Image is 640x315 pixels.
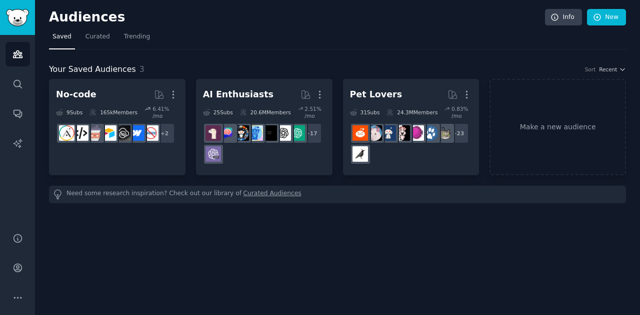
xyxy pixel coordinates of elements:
[599,66,626,73] button: Recent
[352,146,368,162] img: birding
[59,125,74,141] img: Adalo
[240,105,291,119] div: 20.6M Members
[52,32,71,41] span: Saved
[233,125,249,141] img: aiArt
[49,186,626,203] div: Need some research inspiration? Check out our library of
[451,105,472,119] div: 0.83 % /mo
[101,125,116,141] img: Airtable
[352,125,368,141] img: BeardedDragons
[129,125,144,141] img: webflow
[448,123,469,144] div: + 23
[275,125,291,141] img: OpenAI
[124,32,150,41] span: Trending
[87,125,102,141] img: nocodelowcode
[56,88,96,101] div: No-code
[143,125,158,141] img: nocode
[599,66,617,73] span: Recent
[304,105,325,119] div: 2.51 % /mo
[89,105,137,119] div: 165k Members
[422,125,438,141] img: dogs
[350,88,402,101] div: Pet Lovers
[115,125,130,141] img: NoCodeSaaS
[489,79,626,175] a: Make a new audience
[203,105,233,119] div: 25 Sub s
[301,123,322,144] div: + 17
[56,105,82,119] div: 9 Sub s
[152,105,178,119] div: 6.41 % /mo
[243,189,301,200] a: Curated Audiences
[120,29,153,49] a: Trending
[436,125,452,141] img: cats
[82,29,113,49] a: Curated
[587,9,626,26] a: New
[247,125,263,141] img: artificial
[205,125,221,141] img: LocalLLaMA
[203,88,273,101] div: AI Enthusiasts
[6,9,29,26] img: GummySearch logo
[49,79,185,175] a: No-code9Subs165kMembers6.41% /mo+2nocodewebflowNoCodeSaaSAirtablenocodelowcodeNoCodeMovementAdalo
[49,63,136,76] span: Your Saved Audiences
[196,79,332,175] a: AI Enthusiasts25Subs20.6MMembers2.51% /mo+17ChatGPTOpenAIArtificialInteligenceartificialaiArtChat...
[154,123,175,144] div: + 2
[49,9,545,25] h2: Audiences
[205,146,221,162] img: ChatGPTPro
[261,125,277,141] img: ArtificialInteligence
[350,105,380,119] div: 31 Sub s
[85,32,110,41] span: Curated
[585,66,596,73] div: Sort
[73,125,88,141] img: NoCodeMovement
[394,125,410,141] img: parrots
[366,125,382,141] img: RATS
[545,9,582,26] a: Info
[139,64,144,74] span: 3
[219,125,235,141] img: ChatGPTPromptGenius
[408,125,424,141] img: Aquariums
[343,79,479,175] a: Pet Lovers31Subs24.3MMembers0.83% /mo+23catsdogsAquariumsparrotsdogswithjobsRATSBeardedDragonsbir...
[386,105,437,119] div: 24.3M Members
[289,125,305,141] img: ChatGPT
[49,29,75,49] a: Saved
[380,125,396,141] img: dogswithjobs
